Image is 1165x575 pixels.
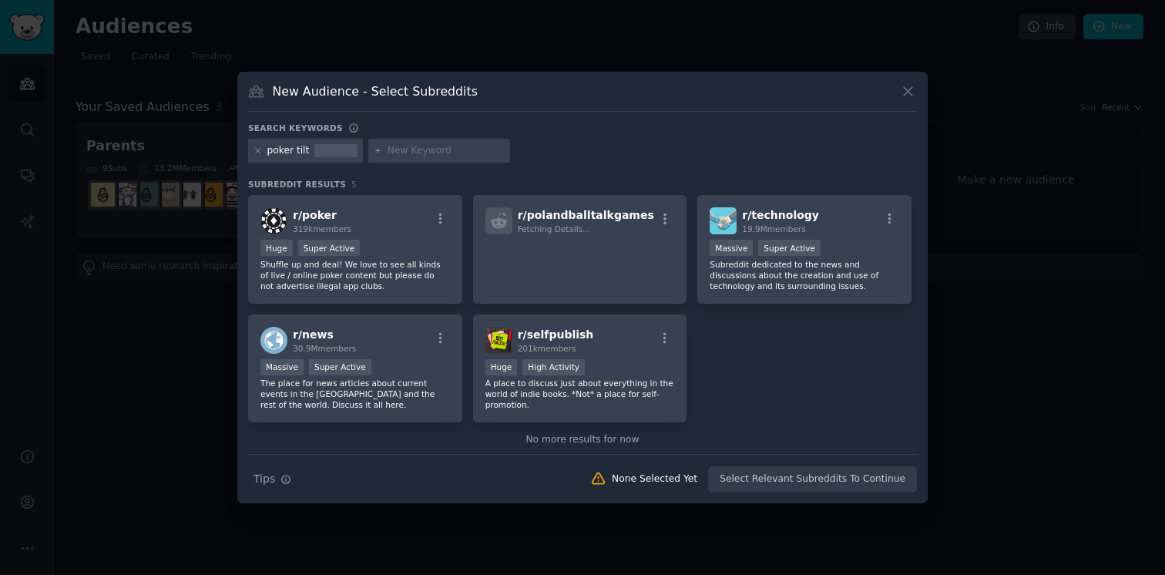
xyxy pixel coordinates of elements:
[248,433,917,447] div: No more results for now
[260,207,287,234] img: poker
[293,224,351,234] span: 319k members
[260,378,450,410] p: The place for news articles about current events in the [GEOGRAPHIC_DATA] and the rest of the wor...
[253,471,275,487] span: Tips
[758,240,821,256] div: Super Active
[485,327,512,354] img: selfpublish
[522,359,585,375] div: High Activity
[273,83,478,99] h3: New Audience - Select Subreddits
[388,144,505,158] input: New Keyword
[710,259,899,291] p: Subreddit dedicated to the news and discussions about the creation and use of technology and its ...
[351,180,357,189] span: 5
[248,123,343,133] h3: Search keywords
[248,447,917,466] div: Need more communities?
[742,224,805,234] span: 19.9M members
[260,359,304,375] div: Massive
[293,344,356,353] span: 30.9M members
[260,327,287,354] img: news
[260,240,293,256] div: Huge
[518,209,654,221] span: r/ polandballtalkgames
[267,144,310,158] div: poker tilt
[742,209,819,221] span: r/ technology
[248,466,297,493] button: Tips
[260,259,450,291] p: Shuffle up and deal! We love to see all kinds of live / online poker content but please do not ad...
[518,224,590,234] span: Fetching Details...
[518,344,576,353] span: 201k members
[485,378,675,410] p: A place to discuss just about everything in the world of indie books. *Not* a place for self-prom...
[293,209,337,221] span: r/ poker
[293,328,334,341] span: r/ news
[592,453,694,464] span: Add to your keywords
[612,472,697,486] div: None Selected Yet
[485,359,518,375] div: Huge
[309,359,371,375] div: Super Active
[710,240,753,256] div: Massive
[248,179,346,190] span: Subreddit Results
[298,240,361,256] div: Super Active
[518,328,594,341] span: r/ selfpublish
[710,207,737,234] img: technology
